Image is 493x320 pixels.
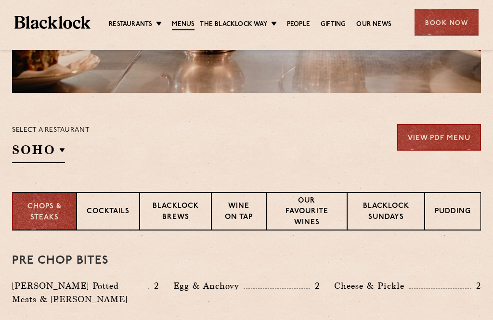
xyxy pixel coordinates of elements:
[397,124,481,151] a: View PDF Menu
[14,16,91,29] img: BL_Textured_Logo-footer-cropped.svg
[357,201,415,224] p: Blacklock Sundays
[435,206,471,218] p: Pudding
[172,20,195,30] a: Menus
[12,141,65,163] h2: SOHO
[12,124,90,137] p: Select a restaurant
[12,279,148,306] p: [PERSON_NAME] Potted Meats & [PERSON_NAME]
[415,9,479,36] div: Book Now
[12,255,481,267] h3: Pre Chop Bites
[276,196,337,230] p: Our favourite wines
[321,20,346,29] a: Gifting
[310,280,320,292] p: 2
[334,279,409,293] p: Cheese & Pickle
[23,202,66,223] p: Chops & Steaks
[287,20,310,29] a: People
[221,201,256,224] p: Wine on Tap
[471,280,481,292] p: 2
[149,280,159,292] p: 2
[87,206,130,218] p: Cocktails
[150,201,201,224] p: Blacklock Brews
[109,20,152,29] a: Restaurants
[200,20,267,29] a: The Blacklock Way
[356,20,391,29] a: Our News
[173,279,244,293] p: Egg & Anchovy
